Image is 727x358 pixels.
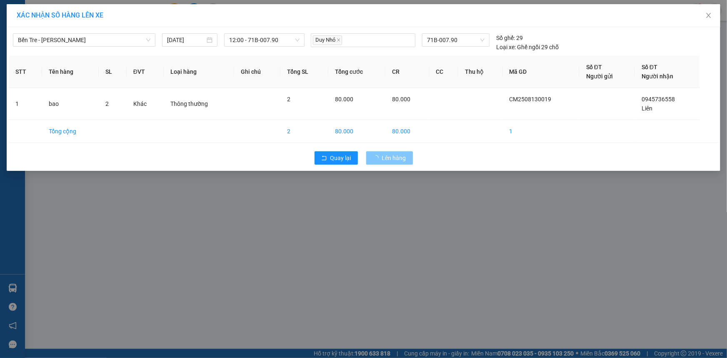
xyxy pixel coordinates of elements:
[164,88,234,120] td: Thông thường
[280,56,328,88] th: Tổng SL
[234,56,280,88] th: Ghi chú
[642,73,673,80] span: Người nhận
[430,56,458,88] th: CC
[385,56,429,88] th: CR
[99,56,127,88] th: SL
[697,4,720,28] button: Close
[496,43,559,52] div: Ghế ngồi 29 chỗ
[280,120,328,143] td: 2
[496,33,523,43] div: 29
[330,153,351,163] span: Quay lại
[9,88,42,120] td: 1
[392,96,410,103] span: 80.000
[287,96,290,103] span: 2
[313,35,342,45] span: Duy Nhỏ
[127,56,164,88] th: ĐVT
[510,96,552,103] span: CM2508130019
[42,120,99,143] td: Tổng cộng
[496,43,516,52] span: Loại xe:
[321,155,327,162] span: rollback
[503,56,580,88] th: Mã GD
[427,34,485,46] span: 71B-007.90
[337,38,341,42] span: close
[164,56,234,88] th: Loại hàng
[496,33,515,43] span: Số ghế:
[503,120,580,143] td: 1
[642,96,675,103] span: 0945736558
[642,64,657,70] span: Số ĐT
[586,64,602,70] span: Số ĐT
[167,35,205,45] input: 13/08/2025
[315,151,358,165] button: rollbackQuay lại
[328,56,385,88] th: Tổng cước
[458,56,503,88] th: Thu hộ
[9,56,42,88] th: STT
[18,34,150,46] span: Bến Tre - Hồ Chí Minh
[105,100,109,107] span: 2
[366,151,413,165] button: Lên hàng
[382,153,406,163] span: Lên hàng
[127,88,164,120] td: Khác
[42,88,99,120] td: bao
[17,11,103,19] span: XÁC NHẬN SỐ HÀNG LÊN XE
[42,56,99,88] th: Tên hàng
[373,155,382,161] span: loading
[385,120,429,143] td: 80.000
[328,120,385,143] td: 80.000
[335,96,353,103] span: 80.000
[586,73,613,80] span: Người gửi
[705,12,712,19] span: close
[229,34,300,46] span: 12:00 - 71B-007.90
[642,105,652,112] span: Liên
